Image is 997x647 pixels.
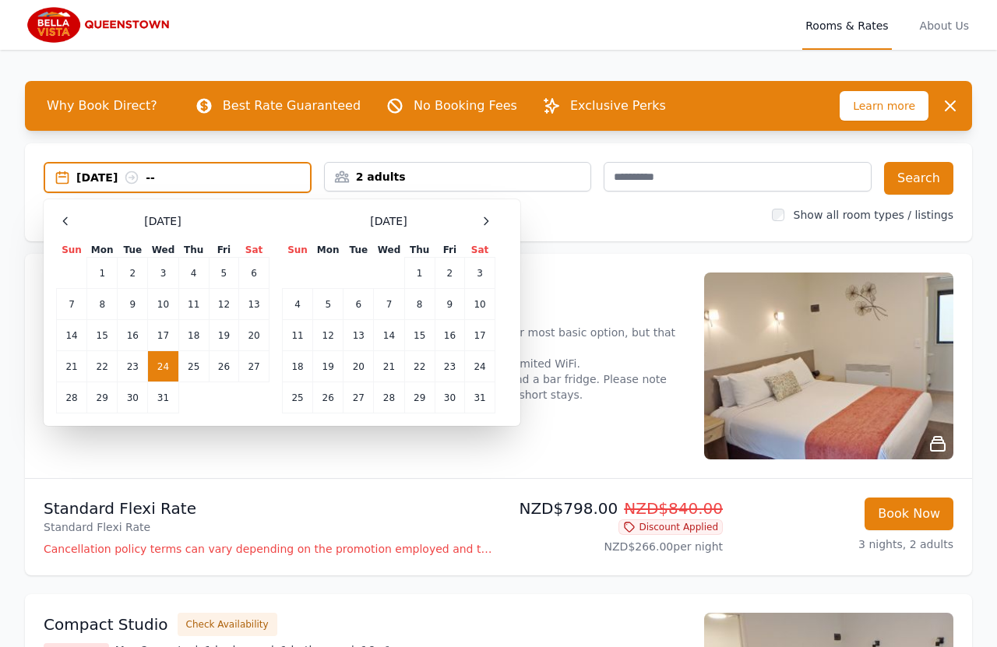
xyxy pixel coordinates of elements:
th: Thu [178,243,209,258]
td: 2 [435,258,464,289]
td: 13 [239,289,270,320]
th: Wed [374,243,404,258]
p: NZD$798.00 [505,498,723,519]
td: 9 [118,289,148,320]
th: Fri [435,243,464,258]
td: 25 [283,382,313,413]
td: 1 [87,258,118,289]
td: 17 [465,320,495,351]
p: 3 nights, 2 adults [735,536,953,552]
td: 20 [343,351,374,382]
td: 10 [465,289,495,320]
span: Discount Applied [618,519,723,535]
td: 7 [57,289,87,320]
span: Learn more [840,91,928,121]
td: 3 [465,258,495,289]
td: 20 [239,320,270,351]
td: 22 [87,351,118,382]
td: 15 [404,320,435,351]
td: 5 [313,289,343,320]
td: 16 [118,320,148,351]
p: Cancellation policy terms can vary depending on the promotion employed and the time of stay of th... [44,541,492,557]
td: 31 [148,382,178,413]
td: 10 [148,289,178,320]
p: No Booking Fees [414,97,517,115]
td: 1 [404,258,435,289]
td: 4 [178,258,209,289]
td: 8 [404,289,435,320]
td: 12 [209,289,238,320]
td: 25 [178,351,209,382]
button: Book Now [865,498,953,530]
th: Wed [148,243,178,258]
td: 19 [209,320,238,351]
td: 2 [118,258,148,289]
td: 21 [374,351,404,382]
td: 11 [178,289,209,320]
p: NZD$266.00 per night [505,539,723,554]
td: 27 [239,351,270,382]
span: NZD$840.00 [624,499,723,518]
td: 8 [87,289,118,320]
td: 18 [178,320,209,351]
td: 14 [374,320,404,351]
span: [DATE] [370,213,407,229]
th: Tue [118,243,148,258]
td: 6 [239,258,270,289]
th: Fri [209,243,238,258]
td: 3 [148,258,178,289]
label: Show all room types / listings [794,209,953,221]
td: 5 [209,258,238,289]
th: Sun [283,243,313,258]
td: 19 [313,351,343,382]
p: Exclusive Perks [570,97,666,115]
img: Bella Vista Queenstown [25,6,175,44]
td: 29 [87,382,118,413]
td: 7 [374,289,404,320]
div: 2 adults [325,169,591,185]
p: Standard Flexi Rate [44,519,492,535]
button: Check Availability [178,613,277,636]
td: 31 [465,382,495,413]
td: 23 [118,351,148,382]
td: 26 [209,351,238,382]
td: 28 [57,382,87,413]
td: 28 [374,382,404,413]
td: 22 [404,351,435,382]
td: 14 [57,320,87,351]
td: 30 [435,382,464,413]
td: 12 [313,320,343,351]
div: [DATE] -- [76,170,310,185]
th: Mon [313,243,343,258]
span: Why Book Direct? [34,90,170,121]
td: 24 [148,351,178,382]
td: 13 [343,320,374,351]
td: 24 [465,351,495,382]
th: Sun [57,243,87,258]
td: 16 [435,320,464,351]
td: 18 [283,351,313,382]
td: 27 [343,382,374,413]
td: 9 [435,289,464,320]
th: Thu [404,243,435,258]
td: 30 [118,382,148,413]
td: 21 [57,351,87,382]
td: 6 [343,289,374,320]
td: 29 [404,382,435,413]
td: 26 [313,382,343,413]
h3: Compact Studio [44,614,168,635]
td: 15 [87,320,118,351]
th: Sat [465,243,495,258]
p: Standard Flexi Rate [44,498,492,519]
td: 17 [148,320,178,351]
th: Tue [343,243,374,258]
span: [DATE] [144,213,181,229]
td: 11 [283,320,313,351]
th: Sat [239,243,270,258]
p: Best Rate Guaranteed [223,97,361,115]
th: Mon [87,243,118,258]
td: 4 [283,289,313,320]
button: Search [884,162,953,195]
td: 23 [435,351,464,382]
